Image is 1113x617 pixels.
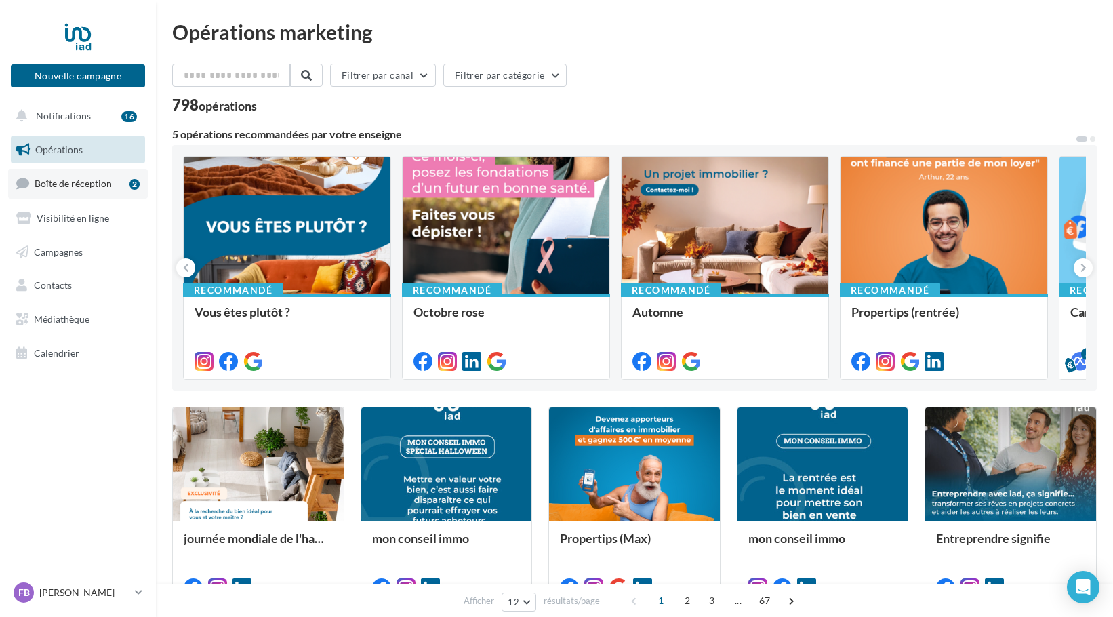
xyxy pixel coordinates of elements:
[8,238,148,266] a: Campagnes
[464,595,494,608] span: Afficher
[11,64,145,87] button: Nouvelle campagne
[936,532,1085,559] div: Entreprendre signifie
[650,590,672,612] span: 1
[840,283,940,298] div: Recommandé
[35,144,83,155] span: Opérations
[8,102,142,130] button: Notifications 16
[34,347,79,359] span: Calendrier
[1067,571,1099,603] div: Open Intercom Messenger
[184,532,333,559] div: journée mondiale de l'habitat
[34,313,89,325] span: Médiathèque
[11,580,145,605] a: FB [PERSON_NAME]
[172,22,1097,42] div: Opérations marketing
[18,586,30,599] span: FB
[372,532,521,559] div: mon conseil immo
[632,305,817,332] div: Automne
[8,271,148,300] a: Contacts
[402,283,502,298] div: Recommandé
[413,305,599,332] div: Octobre rose
[502,593,536,612] button: 12
[34,279,72,291] span: Contacts
[8,204,148,233] a: Visibilité en ligne
[676,590,698,612] span: 2
[1081,348,1093,360] div: 5
[172,98,257,113] div: 798
[330,64,436,87] button: Filtrer par canal
[727,590,749,612] span: ...
[34,245,83,257] span: Campagnes
[701,590,723,612] span: 3
[39,586,129,599] p: [PERSON_NAME]
[851,305,1036,332] div: Propertips (rentrée)
[121,111,137,122] div: 16
[621,283,721,298] div: Recommandé
[544,595,600,608] span: résultats/page
[8,305,148,334] a: Médiathèque
[36,110,91,121] span: Notifications
[37,212,109,224] span: Visibilité en ligne
[443,64,567,87] button: Filtrer par catégorie
[195,305,380,332] div: Vous êtes plutôt ?
[172,129,1075,140] div: 5 opérations recommandées par votre enseigne
[748,532,897,559] div: mon conseil immo
[35,178,112,189] span: Boîte de réception
[8,169,148,198] a: Boîte de réception2
[8,136,148,164] a: Opérations
[508,597,519,608] span: 12
[199,100,257,112] div: opérations
[560,532,709,559] div: Propertips (Max)
[129,179,140,190] div: 2
[8,339,148,367] a: Calendrier
[183,283,283,298] div: Recommandé
[754,590,776,612] span: 67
